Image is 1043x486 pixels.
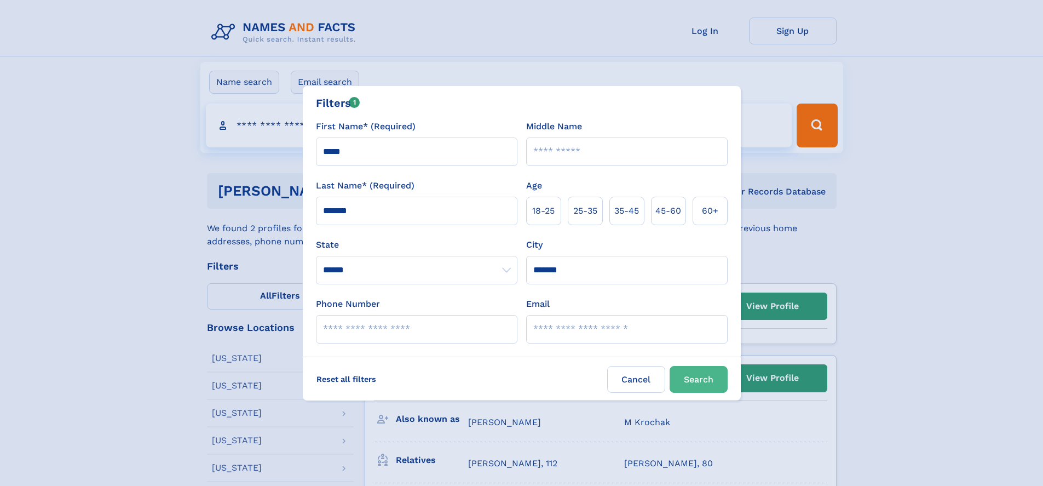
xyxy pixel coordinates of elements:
label: First Name* (Required) [316,120,416,133]
span: 45‑60 [655,204,681,218]
span: 18‑25 [532,204,555,218]
label: Phone Number [316,298,380,311]
label: Last Name* (Required) [316,179,414,192]
label: Email [526,298,550,311]
label: Middle Name [526,120,582,133]
span: 60+ [702,204,718,218]
label: City [526,238,543,251]
span: 25‑35 [573,204,597,218]
label: Cancel [607,366,665,393]
label: Age [526,179,542,192]
div: Filters [316,95,360,111]
label: State [316,238,517,251]
label: Reset all filters [309,366,383,392]
span: 35‑45 [614,204,639,218]
button: Search [670,366,728,393]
